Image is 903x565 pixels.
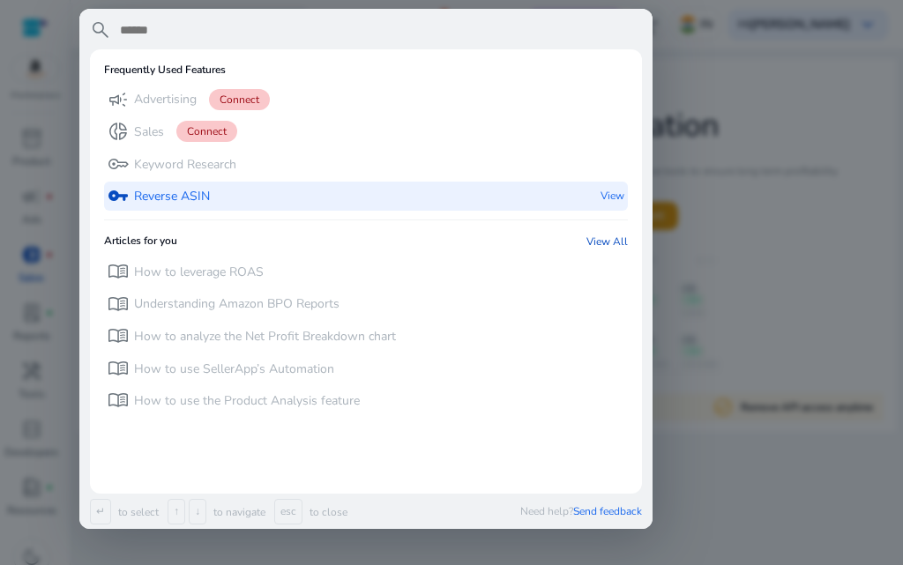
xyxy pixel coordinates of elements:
span: Connect [176,121,237,142]
span: menu_book [108,390,129,411]
span: search [90,19,111,41]
span: menu_book [108,325,129,346]
p: How to analyze the Net Profit Breakdown chart [134,328,396,346]
p: Need help? [520,504,642,518]
span: ↑ [168,499,185,524]
p: Understanding Amazon BPO Reports [134,295,340,313]
a: View All [586,234,628,249]
p: How to use the Product Analysis feature [134,392,360,410]
span: menu_book [108,358,129,379]
span: campaign [108,89,129,110]
span: key [108,153,129,175]
span: ↵ [90,499,111,524]
span: vpn_key [108,185,129,206]
p: Reverse ASIN [134,188,210,205]
p: Keyword Research [134,156,236,174]
span: ↓ [189,499,206,524]
span: menu_book [108,294,129,315]
p: Sales [134,123,164,141]
span: menu_book [108,261,129,282]
span: Connect [209,89,270,110]
p: View [601,182,624,211]
p: to close [306,505,347,519]
p: to select [115,505,159,519]
p: How to use SellerApp’s Automation [134,361,334,378]
p: Advertising [134,91,197,108]
h6: Frequently Used Features [104,63,226,76]
span: esc [274,499,302,524]
p: to navigate [210,505,265,519]
p: How to leverage ROAS [134,264,264,281]
span: Send feedback [573,504,642,518]
span: donut_small [108,121,129,142]
h6: Articles for you [104,234,177,249]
